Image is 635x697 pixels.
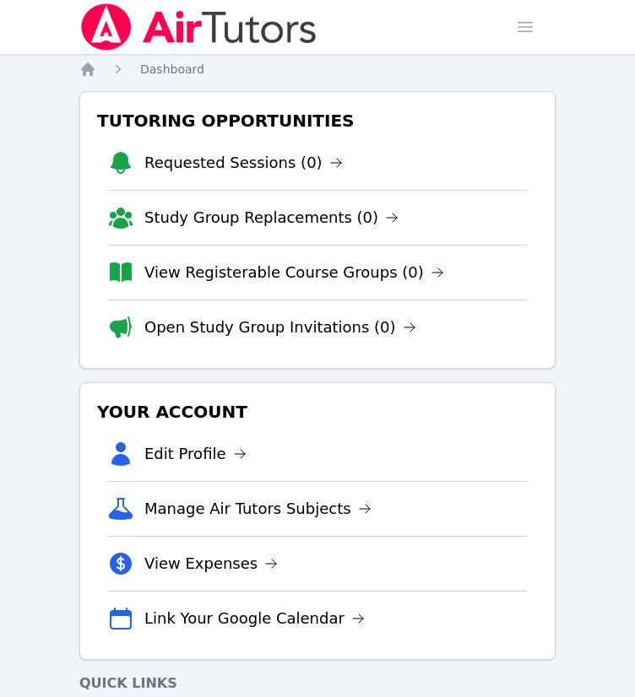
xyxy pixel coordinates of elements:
span: Dashboard [140,62,204,76]
h3: Tutoring Opportunities [94,105,541,136]
a: View Registerable Course Groups (0) [144,261,444,284]
h4: Quick Links [79,673,556,694]
a: Requested Sessions (0) [144,151,343,175]
nav: Breadcrumb [79,61,556,78]
a: Study Group Replacements (0) [144,206,399,230]
a: Edit Profile [144,442,247,466]
a: Manage Air Tutors Subjects [144,497,372,521]
a: View Expenses [144,552,278,575]
a: Link Your Google Calendar [144,607,365,630]
h3: Your Account [94,397,541,427]
a: Dashboard [140,61,204,78]
a: Open Study Group Invitations (0) [144,316,416,339]
img: Air Tutors [79,3,318,51]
